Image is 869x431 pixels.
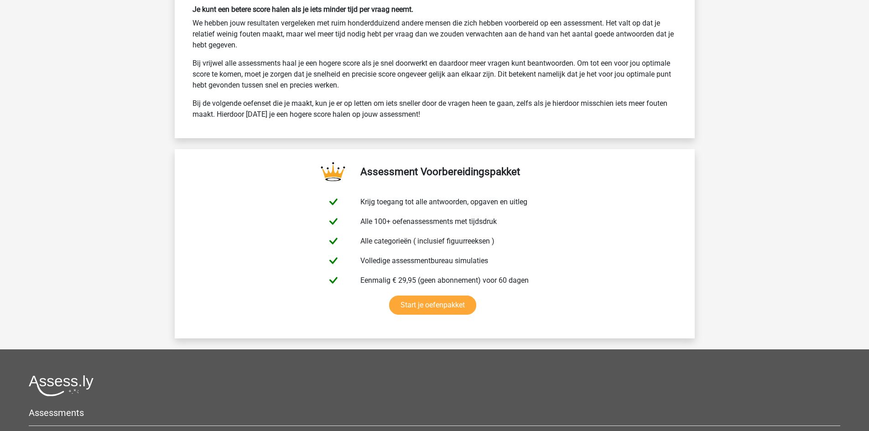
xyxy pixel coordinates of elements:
p: We hebben jouw resultaten vergeleken met ruim honderdduizend andere mensen die zich hebben voorbe... [193,18,677,51]
img: Assessly logo [29,375,94,396]
p: Bij vrijwel alle assessments haal je een hogere score als je snel doorwerkt en daardoor meer vrag... [193,58,677,91]
p: Bij de volgende oefenset die je maakt, kun je er op letten om iets sneller door de vragen heen te... [193,98,677,120]
h5: Assessments [29,407,840,418]
a: Start je oefenpakket [389,296,476,315]
h6: Je kunt een betere score halen als je iets minder tijd per vraag neemt. [193,5,677,14]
